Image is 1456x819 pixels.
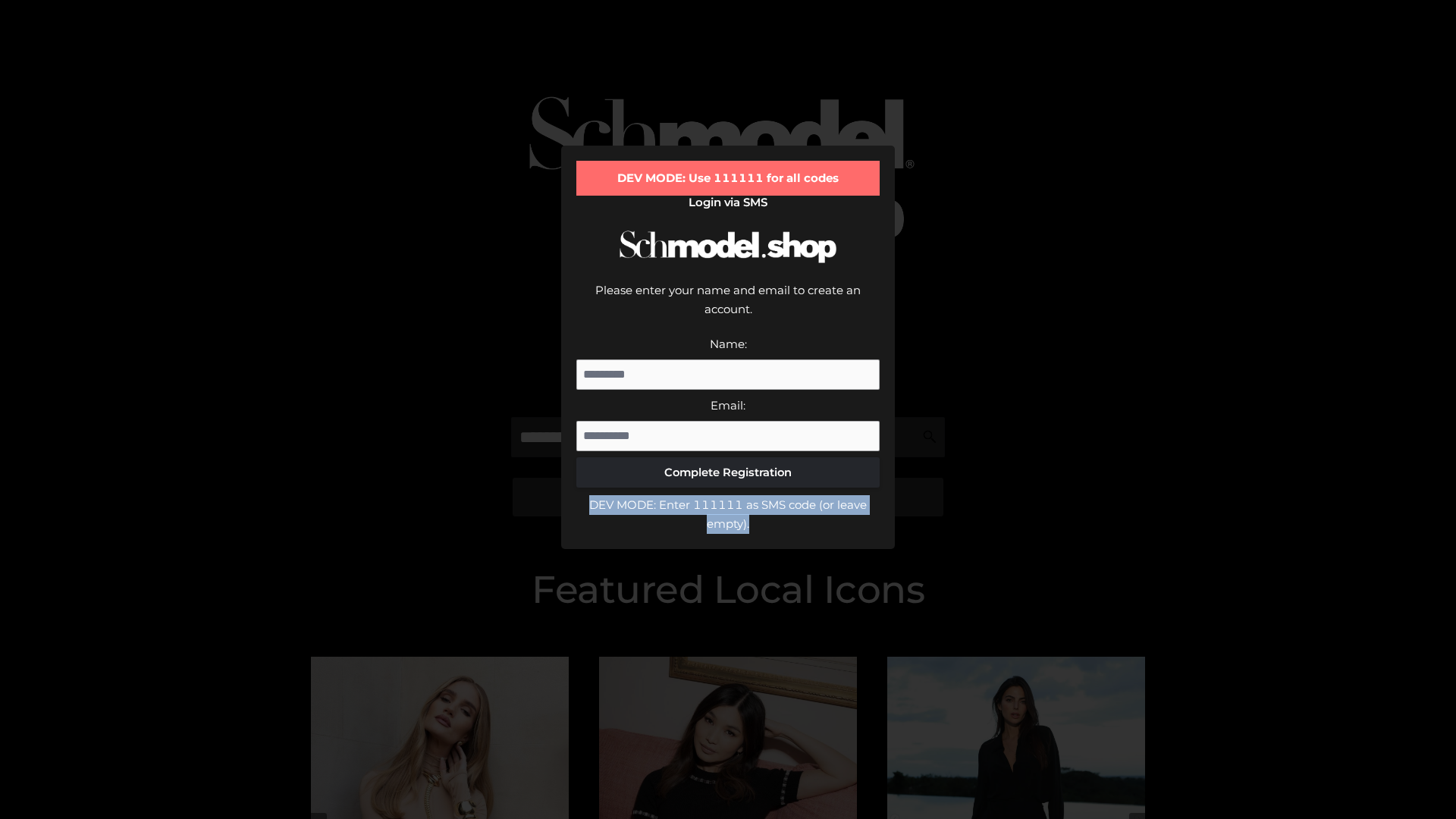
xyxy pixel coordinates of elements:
button: Complete Registration [576,457,880,488]
div: Please enter your name and email to create an account. [576,281,880,334]
h2: Login via SMS [576,196,880,209]
label: Email: [711,398,745,413]
img: Schmodel Logo [614,217,842,277]
div: DEV MODE: Enter 111111 as SMS code (or leave empty). [576,495,880,534]
label: Name: [710,337,747,351]
div: DEV MODE: Use 111111 for all codes [576,161,880,196]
